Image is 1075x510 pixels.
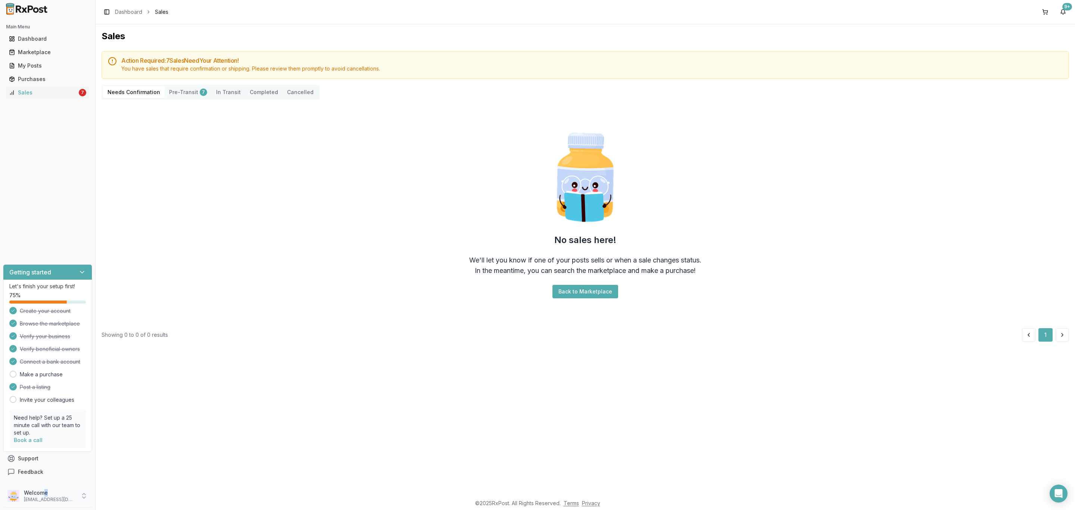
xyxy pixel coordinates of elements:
button: Dashboard [3,33,92,45]
span: Sales [155,8,168,16]
img: RxPost Logo [3,3,51,15]
p: Need help? Set up a 25 minute call with our team to set up. [14,414,81,436]
span: Verify your business [20,333,70,340]
img: Smart Pill Bottle [537,130,633,225]
span: Connect a bank account [20,358,80,366]
div: Purchases [9,75,86,83]
button: My Posts [3,60,92,72]
a: Terms [564,500,579,506]
button: Completed [245,86,283,98]
button: Needs Confirmation [103,86,165,98]
a: My Posts [6,59,89,72]
nav: breadcrumb [115,8,168,16]
div: In the meantime, you can search the marketplace and make a purchase! [475,265,696,276]
button: Purchases [3,73,92,85]
div: 7 [200,88,207,96]
h2: No sales here! [554,234,616,246]
img: User avatar [7,490,19,502]
a: Dashboard [115,8,142,16]
div: We'll let you know if one of your posts sells or when a sale changes status. [469,255,701,265]
span: 75 % [9,292,21,299]
div: Dashboard [9,35,86,43]
span: Browse the marketplace [20,320,80,327]
a: Dashboard [6,32,89,46]
p: [EMAIL_ADDRESS][DOMAIN_NAME] [24,497,76,503]
h2: Main Menu [6,24,89,30]
span: Verify beneficial owners [20,345,80,353]
a: Privacy [582,500,600,506]
a: Purchases [6,72,89,86]
p: Let's finish your setup first! [9,283,86,290]
div: 7 [79,89,86,96]
h5: Action Required: 7 Sale s Need Your Attention! [121,57,1063,63]
button: Support [3,452,92,465]
span: Feedback [18,468,43,476]
button: 9+ [1057,6,1069,18]
div: You have sales that require confirmation or shipping. Please review them promptly to avoid cancel... [121,65,1063,72]
div: Showing 0 to 0 of 0 results [102,331,168,339]
button: Sales7 [3,87,92,99]
div: 9+ [1062,3,1072,10]
button: 1 [1038,328,1053,342]
button: Cancelled [283,86,318,98]
button: Marketplace [3,46,92,58]
button: Back to Marketplace [552,285,618,298]
div: Open Intercom Messenger [1050,485,1068,503]
h3: Getting started [9,268,51,277]
span: Create your account [20,307,71,315]
a: Make a purchase [20,371,63,378]
button: Pre-Transit [165,86,212,98]
div: My Posts [9,62,86,69]
a: Invite your colleagues [20,396,74,404]
button: Feedback [3,465,92,479]
a: Book a call [14,437,43,443]
span: Post a listing [20,383,50,391]
p: Welcome [24,489,76,497]
div: Marketplace [9,49,86,56]
a: Sales7 [6,86,89,99]
h1: Sales [102,30,1069,42]
button: In Transit [212,86,245,98]
a: Marketplace [6,46,89,59]
div: Sales [9,89,77,96]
